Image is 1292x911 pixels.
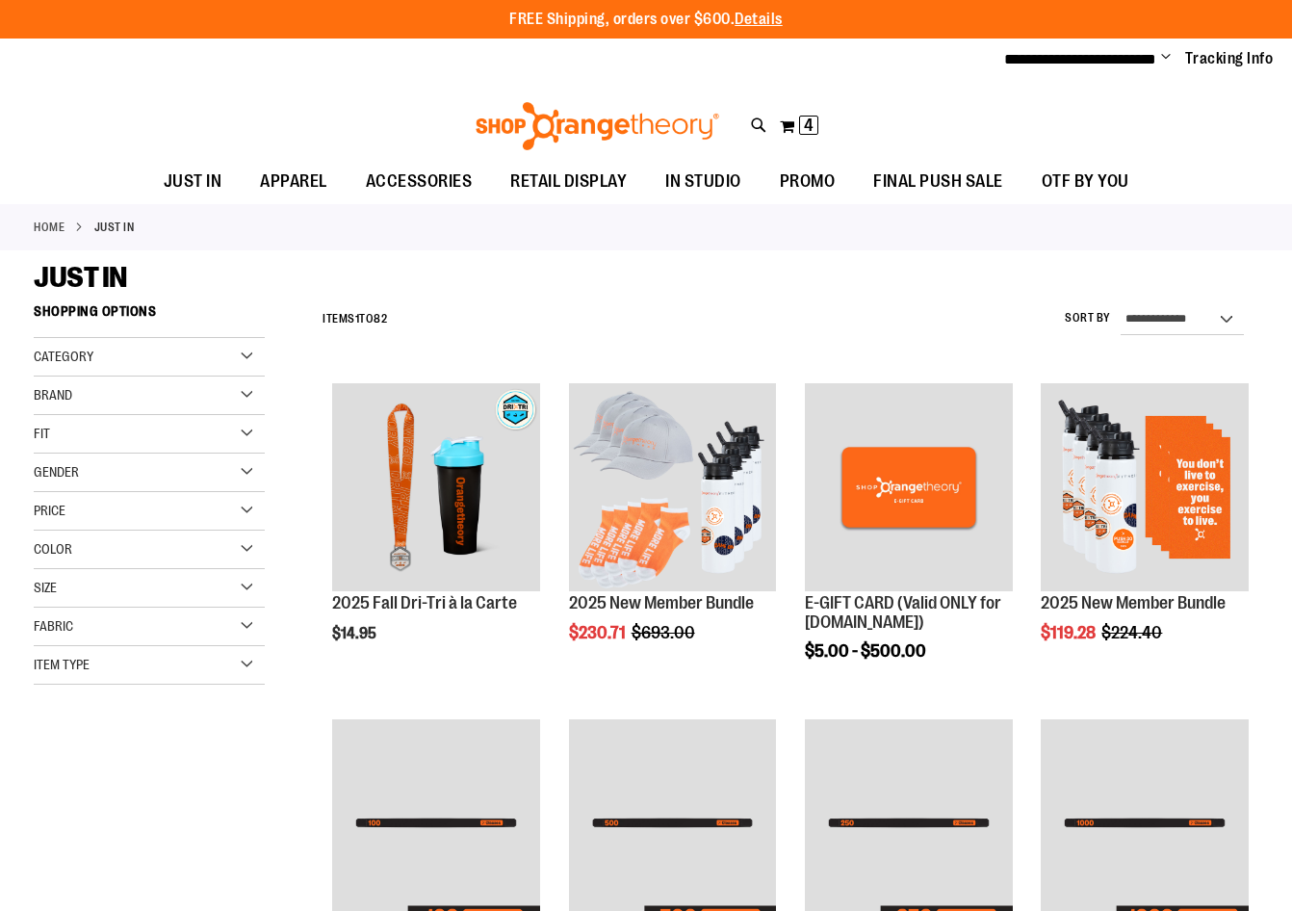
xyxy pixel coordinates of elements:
[735,11,783,28] a: Details
[805,383,1013,594] a: E-GIFT CARD (Valid ONLY for ShopOrangetheory.com)
[34,580,57,595] span: Size
[569,383,777,591] img: 2025 New Member Bundle
[332,383,540,594] a: 2025 Fall Dri-Tri à la Carte
[1065,310,1111,326] label: Sort By
[332,383,540,591] img: 2025 Fall Dri-Tri à la Carte
[569,383,777,594] a: 2025 New Member Bundle
[94,219,135,236] strong: JUST IN
[355,312,360,325] span: 1
[854,160,1022,204] a: FINAL PUSH SALE
[510,160,627,203] span: RETAIL DISPLAY
[473,102,722,150] img: Shop Orangetheory
[34,387,72,403] span: Brand
[323,304,387,334] h2: Items to
[323,374,550,690] div: product
[1042,160,1129,203] span: OTF BY YOU
[34,349,93,364] span: Category
[509,9,783,31] p: FREE Shipping, orders over $600.
[1041,593,1226,612] a: 2025 New Member Bundle
[332,593,517,612] a: 2025 Fall Dri-Tri à la Carte
[34,618,73,634] span: Fabric
[144,160,242,203] a: JUST IN
[260,160,327,203] span: APPAREL
[491,160,646,204] a: RETAIL DISPLAY
[34,657,90,672] span: Item Type
[34,503,65,518] span: Price
[34,541,72,557] span: Color
[780,160,836,203] span: PROMO
[1185,48,1274,69] a: Tracking Info
[1022,160,1149,204] a: OTF BY YOU
[559,374,787,690] div: product
[1041,383,1249,591] img: 2025 New Member Bundle
[569,593,754,612] a: 2025 New Member Bundle
[241,160,347,204] a: APPAREL
[805,383,1013,591] img: E-GIFT CARD (Valid ONLY for ShopOrangetheory.com)
[34,261,127,294] span: JUST IN
[795,374,1022,710] div: product
[665,160,741,203] span: IN STUDIO
[761,160,855,204] a: PROMO
[347,160,492,204] a: ACCESSORIES
[805,641,926,661] span: $5.00 - $500.00
[632,623,698,642] span: $693.00
[34,426,50,441] span: Fit
[374,312,387,325] span: 82
[1041,383,1249,594] a: 2025 New Member Bundle
[646,160,761,204] a: IN STUDIO
[569,623,629,642] span: $230.71
[873,160,1003,203] span: FINAL PUSH SALE
[164,160,222,203] span: JUST IN
[1161,49,1171,68] button: Account menu
[1101,623,1165,642] span: $224.40
[804,116,814,135] span: 4
[1041,623,1098,642] span: $119.28
[332,625,379,642] span: $14.95
[1031,374,1258,690] div: product
[366,160,473,203] span: ACCESSORIES
[34,295,265,338] strong: Shopping Options
[34,219,65,236] a: Home
[805,593,1001,632] a: E-GIFT CARD (Valid ONLY for [DOMAIN_NAME])
[34,464,79,480] span: Gender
